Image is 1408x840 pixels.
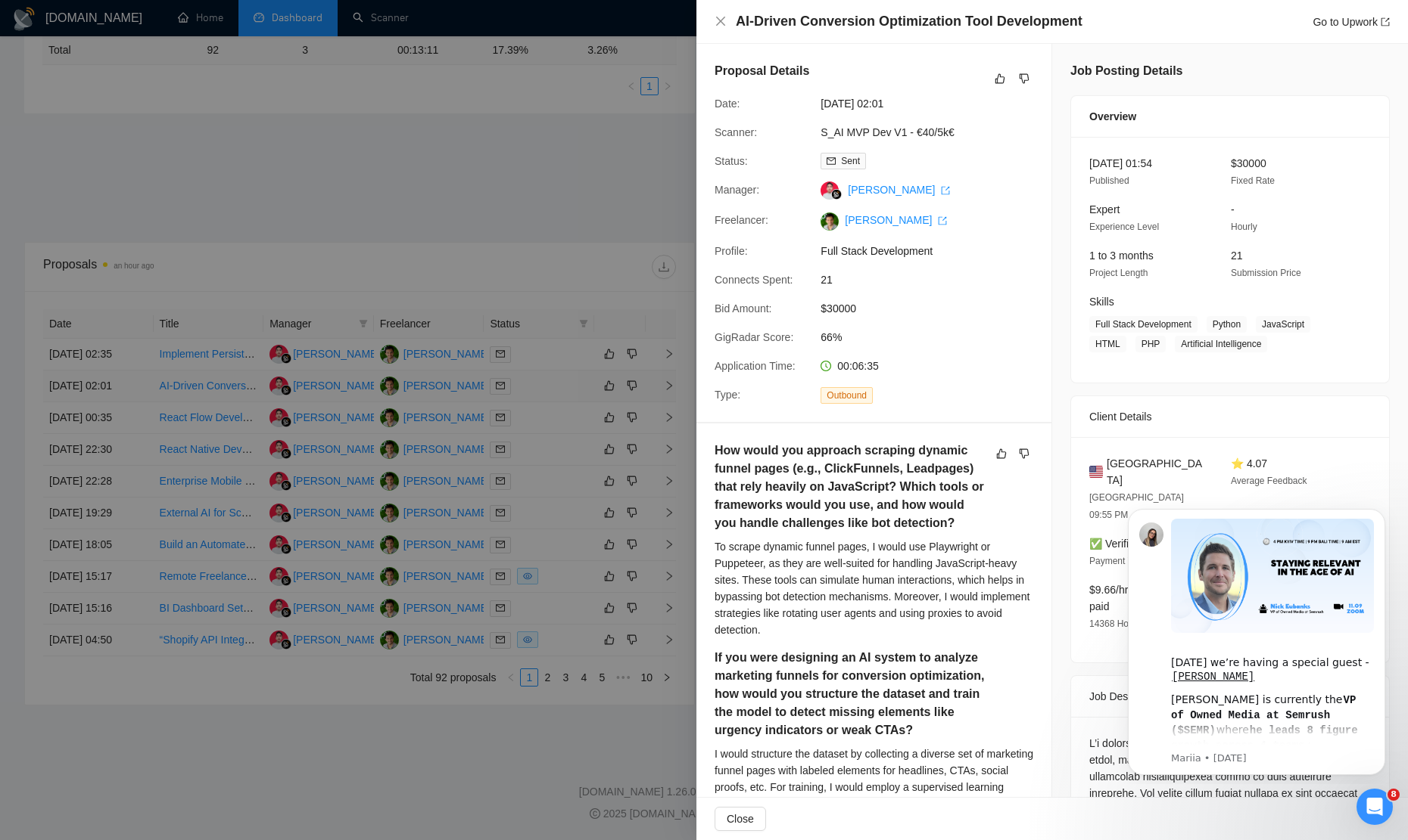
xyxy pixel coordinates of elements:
span: Status: [715,155,748,167]
a: Go to Upworkexport [1313,16,1390,28]
span: Full Stack Development [1089,316,1198,333]
button: Close [715,807,766,831]
button: Close [715,15,727,28]
span: Application Time: [715,360,796,372]
span: 66% [821,329,1048,346]
span: Artificial Intelligence [1175,336,1267,352]
button: dislike [1015,70,1033,88]
span: like [995,73,1005,85]
div: To scrape dynamic funnel pages, I would use Playwright or Puppeteer, as they are well-suited for ... [715,538,1033,638]
span: JavaScript [1256,316,1310,333]
span: Close [727,811,754,827]
span: Manager: [715,184,759,196]
span: Freelancer: [715,214,768,226]
span: export [941,186,950,195]
span: [DATE] 01:54 [1089,157,1152,169]
span: 1 to 3 months [1089,250,1154,262]
iframe: Intercom live chat [1357,789,1393,825]
span: - [1231,203,1235,215]
span: Type: [715,389,740,401]
span: $30000 [1231,157,1266,169]
span: clock-circle [821,361,831,371]
span: $30000 [821,300,1048,317]
span: Date: [715,98,740,110]
span: Profile: [715,245,748,257]
h5: How would you approach scraping dynamic funnel pages (e.g., ClickFunnels, Leadpages) that rely he... [715,442,986,532]
div: Job Description [1089,676,1371,717]
span: Submission Price [1231,268,1301,278]
img: gigradar-bm.png [831,189,842,200]
span: Skills [1089,296,1114,308]
span: export [938,216,947,225]
img: 🇺🇸 [1089,463,1103,480]
span: Fixed Rate [1231,175,1275,186]
span: Scanner: [715,126,757,138]
span: 00:06:35 [837,360,879,372]
span: 14368 Hours [1089,618,1142,629]
span: GigRadar Score: [715,331,793,343]
span: close [715,15,727,27]
span: 21 [821,271,1048,288]
span: Python [1207,316,1247,333]
span: Project Length [1089,268,1148,278]
span: Hourly [1231,222,1257,232]
span: HTML [1089,336,1126,352]
span: $9.66/hr avg hourly rate paid [1089,584,1201,612]
a: [PERSON_NAME] export [845,214,947,226]
span: 21 [1231,250,1243,262]
span: Outbound [821,387,873,404]
div: Client Details [1089,396,1371,437]
h4: AI-Driven Conversion Optimization Tool Development [736,12,1082,31]
span: mail [827,157,836,166]
h5: Proposal Details [715,62,809,80]
a: [PERSON_NAME] export [848,184,950,196]
span: [GEOGRAPHIC_DATA] 09:55 PM [1089,492,1184,520]
span: ⭐ 4.07 [1231,457,1267,470]
span: ✅ Verified [1089,538,1141,550]
iframe: Intercom notifications message [1105,495,1408,784]
button: like [991,70,1009,88]
h5: If you were designing an AI system to analyze marketing funnels for conversion optimization, how ... [715,649,986,739]
span: Expert [1089,203,1120,215]
span: Connects Spent: [715,274,793,286]
h5: Job Posting Details [1070,62,1182,80]
span: Bid Amount: [715,302,772,315]
span: Overview [1089,108,1136,125]
button: like [992,445,1011,463]
span: Average Feedback [1231,476,1307,486]
span: [GEOGRAPHIC_DATA] [1107,455,1207,488]
span: Payment Verification [1089,556,1172,566]
span: export [1381,17,1390,26]
span: [DATE] 02:01 [821,95,1048,112]
a: S_AI MVP Dev V1 - €40/5k€ [821,126,954,138]
span: 8 [1388,789,1400,801]
span: Experience Level [1089,222,1159,232]
span: Full Stack Development [821,243,1048,259]
span: like [996,448,1007,460]
span: Sent [841,156,860,166]
img: c1-433A73C3F_gDgKG5P9PaNGWamWxV6gHY4fOgIh0yNwA1LzmA4yoA3RK-8Y6vjeP [821,212,839,231]
button: dislike [1015,445,1033,463]
span: Published [1089,175,1129,186]
span: PHP [1135,336,1167,352]
span: dislike [1019,448,1030,460]
span: dislike [1019,73,1030,85]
